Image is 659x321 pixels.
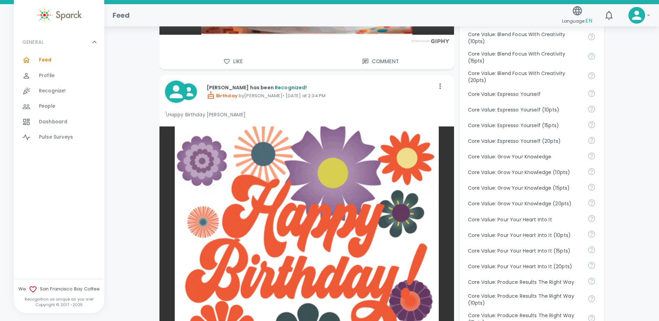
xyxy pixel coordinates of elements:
[468,200,582,207] p: Core Value: Grow Your Knowledge (20pts)
[14,52,104,148] div: GENERAL
[39,72,55,79] span: Profile
[14,302,104,307] p: Copyright © 2017 - 2025
[587,246,596,254] svg: Come to work to make a difference in your own way
[559,3,595,28] button: Language:EN
[587,183,596,191] svg: Follow your curiosity and learn together
[587,52,596,60] svg: Achieve goals today and innovate for tomorrow
[468,153,582,160] p: Core Value: Grow Your Knowledge
[468,106,582,113] p: Core Value: Espresso Yourself (10pts)
[39,134,73,141] span: Pulse Surveys
[585,17,592,25] span: EN
[207,91,435,99] p: by [PERSON_NAME] • [DATE] at 2:34 PM
[587,214,596,223] svg: Come to work to make a difference in your own way
[22,39,44,46] p: GENERAL
[468,169,582,176] p: Core Value: Grow Your Knowledge (10pts)
[587,72,596,80] svg: Achieve goals today and innovate for tomorrow
[468,216,582,223] p: Core Value: Pour Your Heart Into It
[165,111,448,118] p: \Happy Birthday [PERSON_NAME]
[587,199,596,207] svg: Follow your curiosity and learn together
[468,50,582,64] p: Core Value: Blend Focus With Creativity (15pts)
[39,103,55,110] span: People
[159,54,307,69] button: Like
[468,138,582,145] p: Core Value: Espresso Yourself (20pts)
[275,84,307,91] span: Recognized!
[587,105,596,113] svg: Share your voice and your ideas
[14,114,104,130] a: Dashboard
[468,31,582,45] p: Core Value: Blend Focus With Creativity (10pts)
[587,277,596,285] svg: Find success working together and doing the right thing
[587,33,596,41] svg: Achieve goals today and innovate for tomorrow
[562,16,592,26] span: Language:
[14,83,104,99] a: Recognize!
[14,99,104,114] a: People
[587,167,596,176] svg: Follow your curiosity and learn together
[468,70,582,84] p: Core Value: Blend Focus With Creativity (20pts)
[468,122,582,129] p: Core Value: Espresso Yourself (15pts)
[14,7,104,23] a: Sparck logo
[39,57,52,64] span: Feed
[468,263,582,270] p: Core Value: Pour Your Heart Into It (20pts)
[36,7,82,23] img: Sparck logo
[587,121,596,129] svg: Share your voice and your ideas
[14,32,104,52] div: GENERAL
[587,295,596,303] svg: Find success working together and doing the right thing
[587,261,596,270] svg: Come to work to make a difference in your own way
[207,84,435,91] p: [PERSON_NAME] has been
[468,232,582,239] p: Core Value: Pour Your Heart Into It (10pts)
[587,230,596,238] svg: Come to work to make a difference in your own way
[207,92,238,99] span: Birthday
[39,88,66,94] span: Recognize!
[307,54,454,69] button: Comment
[39,118,67,125] span: Dashboard
[410,39,451,43] img: Powered by GIPHY
[14,296,104,302] p: Recognition as unique as you are!
[587,152,596,160] svg: Follow your curiosity and learn together
[587,136,596,145] svg: Share your voice and your ideas
[14,285,104,294] span: We San Francisco Bay Coffee
[14,130,104,145] a: Pulse Surveys
[468,184,582,191] p: Core Value: Grow Your Knowledge (15pts)
[468,91,582,98] p: Core Value: Espresso Yourself
[14,52,104,68] a: Feed
[113,10,130,21] h1: Feed
[587,89,596,98] svg: Share your voice and your ideas
[468,293,582,306] p: Core Value: Produce Results The Right Way (10pts)
[468,279,582,286] p: Core Value: Produce Results The Right Way
[14,68,104,83] a: Profile
[468,247,582,254] p: Core Value: Pour Your Heart Into It (15pts)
